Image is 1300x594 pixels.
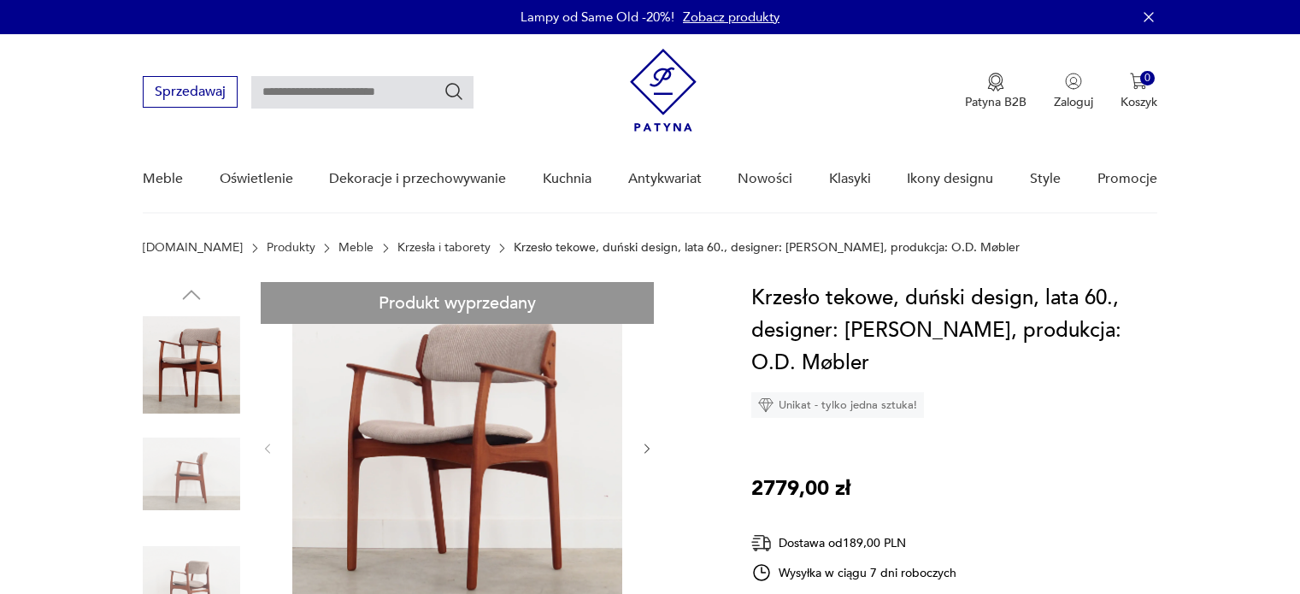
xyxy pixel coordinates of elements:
a: Oświetlenie [220,146,293,212]
a: Meble [143,146,183,212]
button: Zaloguj [1054,73,1093,110]
img: Ikona dostawy [751,532,772,554]
a: Kuchnia [543,146,591,212]
img: Ikonka użytkownika [1065,73,1082,90]
img: Ikona koszyka [1130,73,1147,90]
p: Lampy od Same Old -20%! [521,9,674,26]
div: Dostawa od 189,00 PLN [751,532,956,554]
div: 0 [1140,71,1155,85]
img: Zdjęcie produktu Krzesło tekowe, duński design, lata 60., designer: Erik Buch, produkcja: O.D. Mø... [143,316,240,414]
div: Unikat - tylko jedna sztuka! [751,392,924,418]
img: Patyna - sklep z meblami i dekoracjami vintage [630,49,697,132]
a: Meble [338,241,374,255]
p: 2779,00 zł [751,473,850,505]
p: Patyna B2B [965,94,1026,110]
a: Antykwariat [628,146,702,212]
a: Nowości [738,146,792,212]
img: Ikona diamentu [758,397,774,413]
a: Ikona medaluPatyna B2B [965,73,1026,110]
a: Sprzedawaj [143,87,238,99]
a: Dekoracje i przechowywanie [329,146,506,212]
a: Krzesła i taborety [397,241,491,255]
img: Zdjęcie produktu Krzesło tekowe, duński design, lata 60., designer: Erik Buch, produkcja: O.D. Mø... [143,426,240,523]
p: Zaloguj [1054,94,1093,110]
h1: Krzesło tekowe, duński design, lata 60., designer: [PERSON_NAME], produkcja: O.D. Møbler [751,282,1157,379]
a: [DOMAIN_NAME] [143,241,243,255]
div: Produkt wyprzedany [261,282,654,324]
a: Produkty [267,241,315,255]
a: Klasyki [829,146,871,212]
a: Style [1030,146,1061,212]
button: 0Koszyk [1121,73,1157,110]
p: Krzesło tekowe, duński design, lata 60., designer: [PERSON_NAME], produkcja: O.D. Møbler [514,241,1020,255]
a: Zobacz produkty [683,9,779,26]
button: Sprzedawaj [143,76,238,108]
button: Patyna B2B [965,73,1026,110]
img: Ikona medalu [987,73,1004,91]
a: Promocje [1097,146,1157,212]
button: Szukaj [444,81,464,102]
div: Wysyłka w ciągu 7 dni roboczych [751,562,956,583]
p: Koszyk [1121,94,1157,110]
a: Ikony designu [907,146,993,212]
